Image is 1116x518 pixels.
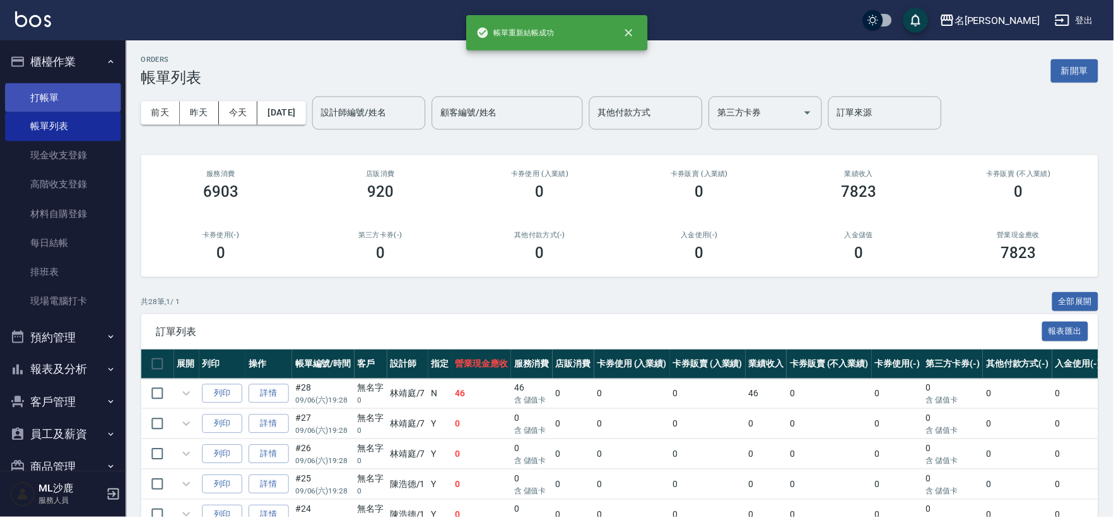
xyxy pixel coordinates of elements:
h3: 0 [696,184,705,201]
td: 陳浩德 /1 [388,471,430,500]
h3: 服務消費 [156,170,286,179]
th: 入金使用(-) [1055,350,1107,380]
td: 0 [985,471,1055,500]
a: 排班表 [5,258,121,287]
button: 客戶管理 [5,387,121,420]
h3: 7823 [843,184,879,201]
button: 員工及薪資 [5,419,121,452]
td: 0 [453,440,512,470]
th: 指定 [429,350,453,380]
button: 列印 [203,445,243,465]
th: 展開 [174,350,199,380]
td: 0 [671,410,748,440]
td: 0 [596,440,672,470]
img: Logo [15,11,51,27]
a: 現場電腦打卡 [5,287,121,316]
p: 09/06 (六) 19:28 [296,486,352,498]
button: 今天 [220,102,259,125]
th: 操作 [246,350,293,380]
button: close [616,19,644,47]
h2: 卡券販賣 (不入業績) [956,170,1086,179]
td: 0 [596,410,672,440]
button: 新開單 [1054,59,1101,83]
button: 報表及分析 [5,354,121,387]
h5: ML沙鹿 [38,483,103,496]
h2: 其他付款方式(-) [476,232,606,240]
td: 0 [985,380,1055,409]
span: 訂單列表 [156,326,1045,339]
td: 0 [596,380,672,409]
button: 昨天 [180,102,220,125]
td: Y [429,410,453,440]
td: 0 [1055,440,1107,470]
a: 詳情 [249,476,290,495]
td: 林靖庭 /7 [388,440,430,470]
td: #27 [293,410,355,440]
td: 0 [748,471,789,500]
td: 林靖庭 /7 [388,380,430,409]
button: save [905,8,931,33]
td: 0 [789,471,873,500]
h2: 業績收入 [796,170,926,179]
td: 林靖庭 /7 [388,410,430,440]
p: 0 [358,426,385,437]
div: 無名字 [358,382,385,396]
a: 材料自購登錄 [5,200,121,229]
td: 0 [453,471,512,500]
td: 46 [748,380,789,409]
p: 共 28 筆, 1 / 1 [141,297,180,308]
h2: 卡券使用 (入業績) [476,170,606,179]
th: 卡券使用(-) [874,350,925,380]
a: 詳情 [249,445,290,465]
button: 列印 [203,415,243,435]
p: 含 儲值卡 [515,486,551,498]
th: 營業現金應收 [453,350,512,380]
td: 0 [874,471,925,500]
td: 0 [789,380,873,409]
h2: 店販消費 [317,170,447,179]
button: 報表匯出 [1045,322,1091,342]
td: Y [429,471,453,500]
td: 0 [925,471,985,500]
h2: 第三方卡券(-) [317,232,447,240]
h2: 入金使用(-) [637,232,767,240]
th: 業績收入 [748,350,789,380]
button: 商品管理 [5,452,121,485]
button: 列印 [203,476,243,495]
button: [DATE] [258,102,306,125]
td: 0 [554,410,596,440]
div: 名[PERSON_NAME] [957,13,1042,28]
td: 0 [1055,471,1107,500]
button: 櫃檯作業 [5,45,121,78]
td: #26 [293,440,355,470]
p: 含 儲值卡 [928,486,982,498]
a: 詳情 [249,415,290,435]
th: 第三方卡券(-) [925,350,985,380]
td: 0 [596,471,672,500]
h3: 0 [217,245,226,262]
a: 每日結帳 [5,229,121,258]
div: 無名字 [358,473,385,486]
th: 帳單編號/時間 [293,350,355,380]
td: #28 [293,380,355,409]
a: 打帳單 [5,83,121,112]
th: 卡券販賣 (不入業績) [789,350,873,380]
h3: 6903 [204,184,239,201]
a: 高階收支登錄 [5,170,121,199]
button: 名[PERSON_NAME] [937,8,1047,33]
td: 0 [748,440,789,470]
h3: 0 [377,245,385,262]
td: 0 [748,410,789,440]
th: 其他付款方式(-) [985,350,1055,380]
td: 0 [874,410,925,440]
td: 0 [985,440,1055,470]
p: 09/06 (六) 19:28 [296,426,352,437]
td: 0 [671,380,748,409]
td: 0 [985,410,1055,440]
td: 0 [554,440,596,470]
a: 帳單列表 [5,112,121,141]
p: 含 儲值卡 [515,396,551,407]
td: 46 [453,380,512,409]
h2: 卡券使用(-) [156,232,286,240]
h3: 0 [1016,184,1025,201]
